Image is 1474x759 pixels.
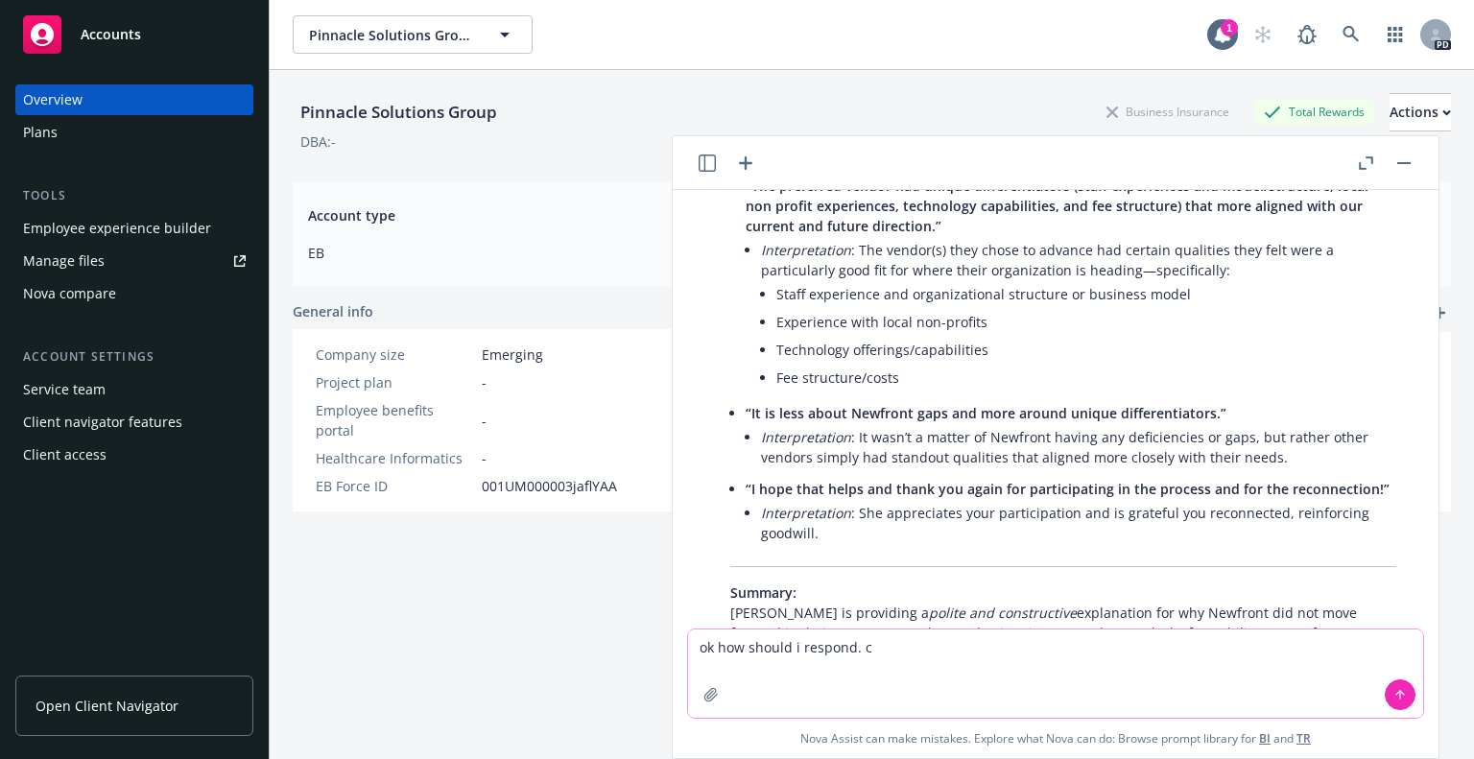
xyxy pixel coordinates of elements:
[15,374,253,405] a: Service team
[482,448,487,468] span: -
[1244,15,1282,54] a: Start snowing
[929,604,1077,622] em: polite and constructive
[761,241,851,259] em: Interpretation
[15,347,253,367] div: Account settings
[23,278,116,309] div: Nova compare
[23,246,105,276] div: Manage files
[761,504,851,522] em: Interpretation
[1259,730,1271,747] a: BI
[23,407,182,438] div: Client navigator features
[23,84,83,115] div: Overview
[15,278,253,309] a: Nova compare
[761,423,1396,471] li: : It wasn’t a matter of Newfront having any deficiencies or gaps, but rather other vendors simply...
[1390,93,1451,131] button: Actions
[730,583,796,602] span: Summary:
[15,439,253,470] a: Client access
[316,400,474,440] div: Employee benefits portal
[36,696,178,716] span: Open Client Navigator
[1097,100,1239,124] div: Business Insurance
[316,372,474,392] div: Project plan
[482,372,487,392] span: -
[761,499,1396,547] li: : She appreciates your participation and is grateful you reconnected, reinforcing goodwill.
[746,177,1368,235] span: “The preferred vendor had unique differentiators (staff experiences and model/structure, local no...
[23,439,107,470] div: Client access
[761,236,1396,395] li: : The vendor(s) they chose to advance had certain qualities they felt were a particularly good fi...
[482,476,617,496] span: 001UM000003jaflYAA
[15,186,253,205] div: Tools
[316,476,474,496] div: EB Force ID
[23,213,211,244] div: Employee experience builder
[15,8,253,61] a: Accounts
[776,336,1396,364] li: Technology offerings/capabilities
[300,131,336,152] div: DBA: -
[482,411,487,431] span: -
[482,344,543,365] span: Emerging
[81,27,141,42] span: Accounts
[316,448,474,468] div: Healthcare Informatics
[293,301,373,321] span: General info
[761,428,851,446] em: Interpretation
[1428,301,1451,324] a: add
[309,25,475,45] span: Pinnacle Solutions Group
[15,407,253,438] a: Client navigator features
[316,344,474,365] div: Company size
[746,404,1226,422] span: “It is less about Newfront gaps and more around unique differentiators.”
[800,719,1311,758] span: Nova Assist can make mistakes. Explore what Nova can do: Browse prompt library for and
[1376,15,1415,54] a: Switch app
[308,243,848,263] span: EB
[15,246,253,276] a: Manage files
[1254,100,1374,124] div: Total Rewards
[776,308,1396,336] li: Experience with local non-profits
[293,15,533,54] button: Pinnacle Solutions Group
[688,629,1423,718] textarea: ok how should i respond. ca
[23,117,58,148] div: Plans
[15,117,253,148] a: Plans
[1332,15,1370,54] a: Search
[308,205,848,225] span: Account type
[776,364,1396,391] li: Fee structure/costs
[1221,19,1238,36] div: 1
[776,280,1396,308] li: Staff experience and organizational structure or business model
[1296,730,1311,747] a: TR
[730,582,1396,683] p: [PERSON_NAME] is providing a explanation for why Newfront did not move forward in their RFP proce...
[1390,94,1451,130] div: Actions
[293,100,505,125] div: Pinnacle Solutions Group
[746,480,1390,498] span: “I hope that helps and thank you again for participating in the process and for the reconnection!”
[1288,15,1326,54] a: Report a Bug
[23,374,106,405] div: Service team
[15,84,253,115] a: Overview
[15,213,253,244] a: Employee experience builder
